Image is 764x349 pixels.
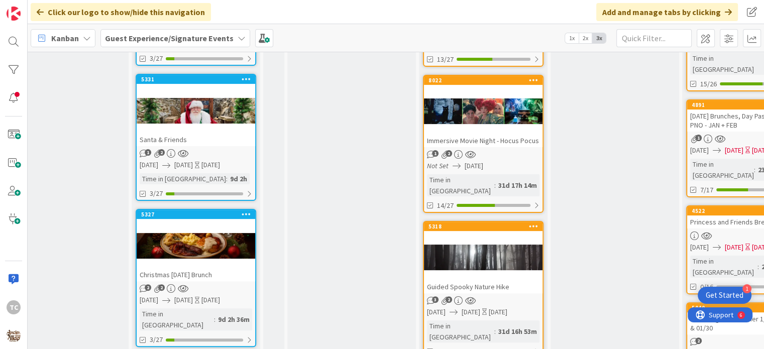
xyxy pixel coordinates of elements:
div: 1 [742,284,751,293]
span: 2 [158,284,165,291]
div: Christmas [DATE] Brunch [137,268,255,281]
div: Guided Spooky Nature Hike [424,280,542,293]
img: Visit kanbanzone.com [7,7,21,21]
span: 3/27 [150,188,163,199]
span: 1x [565,33,579,43]
div: Time in [GEOGRAPHIC_DATA] [690,159,754,181]
div: 8022 [424,76,542,85]
span: : [226,173,228,184]
span: [DATE] [174,295,193,305]
span: [DATE] [690,242,709,253]
div: 9d 2h [228,173,250,184]
div: Time in [GEOGRAPHIC_DATA] [427,174,494,196]
span: [DATE] [725,145,743,156]
span: 15/26 [700,79,717,89]
span: [DATE] [725,242,743,253]
i: Not Set [427,161,449,170]
span: Support [21,2,46,14]
span: [DATE] [140,295,158,305]
div: 5318Guided Spooky Nature Hike [424,222,542,293]
span: 2 [158,149,165,156]
div: Time in [GEOGRAPHIC_DATA] [690,256,757,278]
div: Time in [GEOGRAPHIC_DATA] [140,308,214,330]
a: 5327Christmas [DATE] Brunch[DATE][DATE][DATE]Time in [GEOGRAPHIC_DATA]:9d 2h 36m3/27 [136,209,256,347]
div: Get Started [706,290,743,300]
div: 5327Christmas [DATE] Brunch [137,210,255,281]
div: 31d 16h 53m [496,326,539,337]
div: 5318 [424,222,542,231]
span: 2x [579,33,592,43]
span: 0/16 [700,282,713,292]
span: 2 [446,296,452,303]
div: 5331Santa & Friends [137,75,255,146]
img: avatar [7,328,21,342]
span: 3 [432,296,439,303]
span: : [494,326,496,337]
div: 5318 [428,223,542,230]
div: 5331 [137,75,255,84]
span: 3/27 [150,334,163,345]
span: 1 [695,135,702,141]
div: Add and manage tabs by clicking [596,3,738,21]
span: : [214,314,215,325]
div: 6 [52,4,55,12]
span: 2 [145,284,151,291]
span: : [494,180,496,191]
span: [DATE] [174,160,193,170]
a: 8022Immersive Movie Night - Hocus PocusNot Set[DATE]Time in [GEOGRAPHIC_DATA]:31d 17h 14m14/27 [423,75,543,213]
div: 8022 [428,77,542,84]
span: 7/17 [700,185,713,195]
span: : [757,261,759,272]
div: 5331 [141,76,255,83]
div: 8022Immersive Movie Night - Hocus Pocus [424,76,542,147]
div: Open Get Started checklist, remaining modules: 1 [698,287,751,304]
div: Time in [GEOGRAPHIC_DATA] [427,320,494,342]
span: 2 [695,337,702,344]
span: 13/27 [437,54,454,65]
div: [DATE] [489,307,507,317]
input: Quick Filter... [616,29,692,47]
span: [DATE] [465,161,483,171]
span: 3x [592,33,606,43]
div: 31d 17h 14m [496,180,539,191]
span: 2 [446,150,452,157]
div: [DATE] [201,295,220,305]
span: 1 [145,149,151,156]
span: 1 [432,150,439,157]
div: Click our logo to show/hide this navigation [31,3,211,21]
b: Guest Experience/Signature Events [105,33,234,43]
span: [DATE] [140,160,158,170]
div: Time in [GEOGRAPHIC_DATA] [140,173,226,184]
span: : [754,164,755,175]
span: 14/27 [437,200,454,211]
div: 9d 2h 36m [215,314,252,325]
div: 5327 [141,211,255,218]
span: Kanban [51,32,79,44]
div: TC [7,300,21,314]
div: Immersive Movie Night - Hocus Pocus [424,134,542,147]
span: [DATE] [690,145,709,156]
span: [DATE] [462,307,480,317]
div: [DATE] [201,160,220,170]
div: 5327 [137,210,255,219]
span: [DATE] [427,307,446,317]
div: Santa & Friends [137,133,255,146]
a: 5331Santa & Friends[DATE][DATE][DATE]Time in [GEOGRAPHIC_DATA]:9d 2h3/27 [136,74,256,201]
span: 3/27 [150,53,163,64]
